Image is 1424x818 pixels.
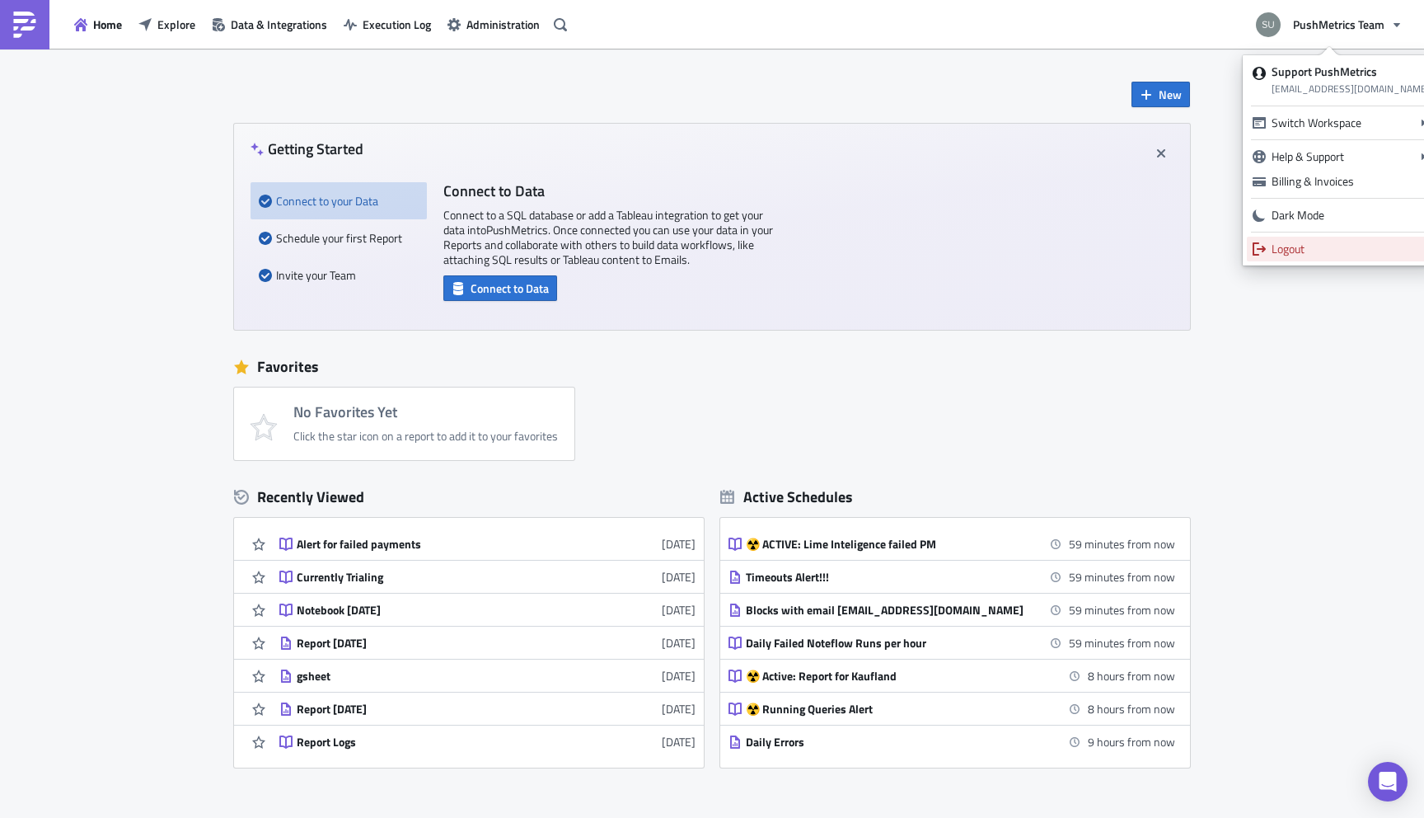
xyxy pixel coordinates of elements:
a: Timeouts Alert!!!59 minutes from now [728,561,1175,593]
a: Daily Errors9 hours from now [728,726,1175,758]
div: Invite your Team [259,256,419,294]
span: Data & Integrations [231,16,327,33]
time: 2025-08-28T10:34:14Z [662,535,696,552]
div: Schedule your first Report [259,219,419,256]
div: Switch Workspace [1272,115,1411,131]
div: ☢️ Running Queries Alert [746,702,1034,717]
a: ☢️ Running Queries Alert8 hours from now [728,693,1175,725]
div: Open Intercom Messenger [1368,762,1408,802]
div: Report Logs [297,735,585,750]
button: Home [66,12,130,37]
div: Currently Trialing [297,570,585,585]
div: Alert for failed payments [297,537,585,552]
div: ☢️ Active: Report for Kaufland [746,669,1034,684]
time: 2025-08-27T15:04:18Z [662,601,696,618]
div: Active Schedules [720,487,853,506]
div: Report [DATE] [297,636,585,651]
div: Help & Support [1272,148,1411,165]
div: Click the star icon on a report to add it to your favorites [293,429,558,444]
time: 2025-08-01T22:55:32Z [662,700,696,717]
button: Data & Integrations [204,12,335,37]
img: Avatar [1254,11,1282,39]
div: Connect to your Data [259,182,419,219]
a: ☢️ Active: Report for Kaufland8 hours from now [728,660,1175,692]
time: 2025-09-03 00:00 [1069,535,1175,552]
div: Report [DATE] [297,702,585,717]
span: Administration [466,16,540,33]
div: Daily Errors [746,735,1034,750]
a: Report Logs[DATE] [279,726,696,758]
time: 2025-08-28T10:33:07Z [662,568,696,585]
time: 2025-08-03T20:52:18Z [662,667,696,684]
time: 2025-09-03 08:00 [1088,733,1175,750]
span: PushMetrics Team [1293,16,1384,33]
time: 2025-09-03 00:00 [1069,634,1175,651]
button: Administration [439,12,548,37]
div: Timeouts Alert!!! [746,570,1034,585]
img: PushMetrics [12,12,38,38]
span: Execution Log [363,16,431,33]
a: Report [DATE][DATE] [279,693,696,725]
button: Connect to Data [443,275,557,301]
time: 2025-09-03 00:00 [1069,601,1175,618]
h4: Getting Started [251,140,363,157]
span: New [1159,86,1182,103]
time: 2025-09-03 07:00 [1088,700,1175,717]
time: 2025-07-23T19:50:03Z [662,733,696,750]
a: gsheet[DATE] [279,660,696,692]
div: Favorites [234,355,1190,379]
span: Connect to Data [471,280,549,297]
button: New [1131,82,1190,107]
h4: No Favorites Yet [293,404,558,421]
time: 2025-08-27T15:03:58Z [662,634,696,651]
time: 2025-09-03 07:00 [1088,667,1175,684]
div: Recently Viewed [234,485,704,510]
div: ☢️ ACTIVE: Lime Inteligence failed PM [746,537,1034,552]
p: Connect to a SQL database or add a Tableau integration to get your data into PushMetrics . Once c... [443,208,773,267]
div: Notebook [DATE] [297,603,585,618]
a: Report [DATE][DATE] [279,627,696,659]
div: gsheet [297,669,585,684]
div: Blocks with email [EMAIL_ADDRESS][DOMAIN_NAME] [746,603,1034,618]
a: Notebook [DATE][DATE] [279,594,696,626]
a: Connect to Data [443,278,557,295]
a: Alert for failed payments[DATE] [279,528,696,560]
span: Explore [157,16,195,33]
a: Currently Trialing[DATE] [279,561,696,593]
time: 2025-09-03 00:00 [1069,568,1175,585]
a: Daily Failed Noteflow Runs per hour59 minutes from now [728,627,1175,659]
button: Execution Log [335,12,439,37]
button: Explore [130,12,204,37]
h4: Connect to Data [443,182,773,200]
div: Daily Failed Noteflow Runs per hour [746,636,1034,651]
span: Home [93,16,122,33]
a: Blocks with email [EMAIL_ADDRESS][DOMAIN_NAME]59 minutes from now [728,594,1175,626]
button: PushMetrics Team [1246,7,1412,43]
a: ☢️ ACTIVE: Lime Inteligence failed PM59 minutes from now [728,528,1175,560]
strong: Support PushMetrics [1272,63,1377,80]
